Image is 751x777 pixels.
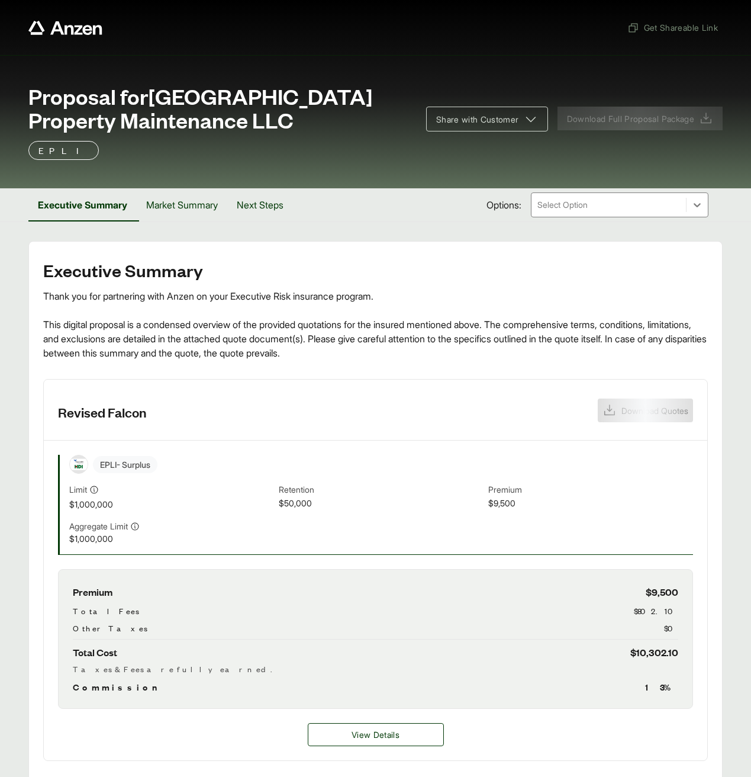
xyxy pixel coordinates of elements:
[28,188,137,221] button: Executive Summary
[627,21,718,34] span: Get Shareable Link
[488,497,693,510] span: $9,500
[69,520,128,532] span: Aggregate Limit
[630,644,678,660] span: $10,302.10
[73,622,147,634] span: Other Taxes
[426,107,548,131] button: Share with Customer
[436,113,519,126] span: Share with Customer
[28,84,412,131] span: Proposal for [GEOGRAPHIC_DATA] Property Maintenance LLC
[227,188,293,221] button: Next Steps
[308,723,444,746] button: View Details
[43,289,708,360] div: Thank you for partnering with Anzen on your Executive Risk insurance program. This digital propos...
[38,143,89,158] p: EPLI
[70,459,88,470] img: Falcon Risk - HDI
[73,644,117,660] span: Total Cost
[69,498,274,510] span: $1,000,000
[93,456,157,473] span: EPLI - Surplus
[58,403,147,421] h3: Revised Falcon
[645,680,678,694] span: 13 %
[69,532,274,545] span: $1,000,000
[279,497,484,510] span: $50,000
[73,584,112,600] span: Premium
[664,622,678,634] span: $0
[623,17,723,38] button: Get Shareable Link
[73,663,678,675] div: Taxes & Fees are fully earned.
[308,723,444,746] a: Revised Falcon details
[488,483,693,497] span: Premium
[69,483,87,496] span: Limit
[73,680,163,694] span: Commission
[486,198,521,212] span: Options:
[352,728,399,741] span: View Details
[646,584,678,600] span: $9,500
[137,188,227,221] button: Market Summary
[567,113,695,125] span: Download Full Proposal Package
[43,261,708,280] h2: Executive Summary
[73,605,139,617] span: Total Fees
[634,605,678,617] span: $802.10
[28,21,102,35] a: Anzen website
[279,483,484,497] span: Retention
